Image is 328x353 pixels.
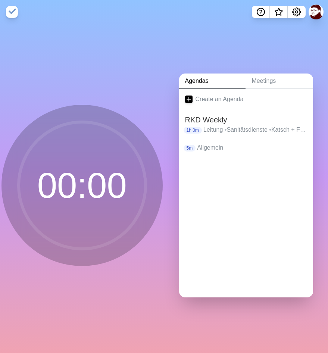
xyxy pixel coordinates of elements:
[179,74,246,89] a: Agendas
[197,143,307,152] p: Allgemein
[288,6,306,18] button: Settings
[246,74,313,89] a: Meetings
[184,145,196,151] p: 5m
[269,126,271,133] span: •
[252,6,270,18] button: Help
[184,127,202,134] p: 1h 0m
[270,6,288,18] button: What’s new
[185,114,307,125] h2: RKD Weekly
[225,126,227,133] span: •
[203,125,307,134] p: Leitung Sanitätsdienste Katsch + Fahrzeuge Bereitschaften + Bergwacht Ausbildung Finanzen Sonstiges
[6,6,18,18] img: timeblocks logo
[179,89,313,110] a: Create an Agenda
